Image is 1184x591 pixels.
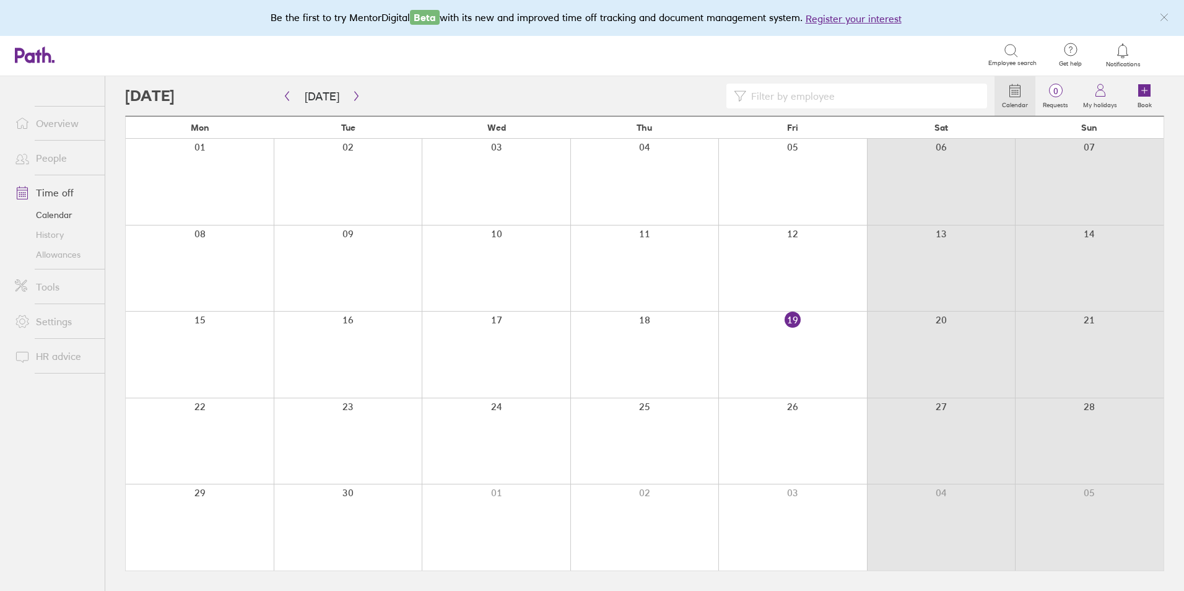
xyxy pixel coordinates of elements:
[191,123,209,133] span: Mon
[5,344,105,369] a: HR advice
[487,123,506,133] span: Wed
[1103,42,1143,68] a: Notifications
[5,225,105,245] a: History
[1125,76,1164,116] a: Book
[5,245,105,265] a: Allowances
[5,205,105,225] a: Calendar
[341,123,355,133] span: Tue
[295,86,349,107] button: [DATE]
[1035,98,1076,109] label: Requests
[787,123,798,133] span: Fri
[1130,98,1159,109] label: Book
[5,111,105,136] a: Overview
[1050,60,1090,68] span: Get help
[139,49,170,60] div: Search
[988,59,1037,67] span: Employee search
[806,11,902,26] button: Register your interest
[1081,123,1097,133] span: Sun
[1076,76,1125,116] a: My holidays
[5,146,105,170] a: People
[1035,76,1076,116] a: 0Requests
[1035,86,1076,96] span: 0
[271,10,914,26] div: Be the first to try MentorDigital with its new and improved time off tracking and document manage...
[746,84,980,108] input: Filter by employee
[995,98,1035,109] label: Calendar
[1103,61,1143,68] span: Notifications
[5,180,105,205] a: Time off
[410,10,440,25] span: Beta
[5,274,105,299] a: Tools
[934,123,948,133] span: Sat
[995,76,1035,116] a: Calendar
[5,309,105,334] a: Settings
[1076,98,1125,109] label: My holidays
[637,123,652,133] span: Thu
